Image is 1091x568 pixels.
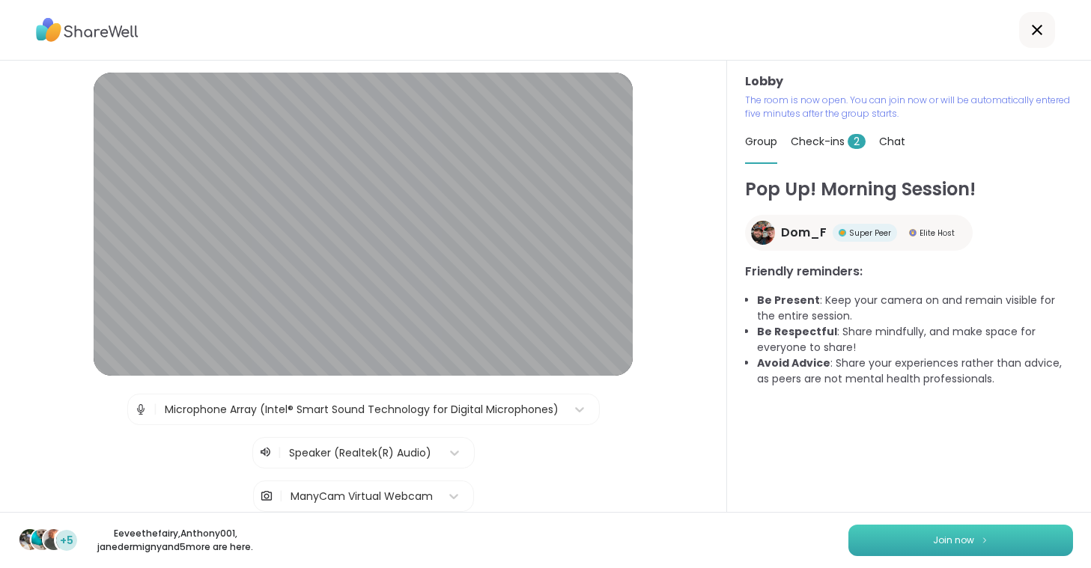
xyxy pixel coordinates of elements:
[745,176,1073,203] h1: Pop Up! Morning Session!
[91,527,259,554] p: Eeveethefairy , Anthony001 , janedermigny and 5 more are here.
[260,481,273,511] img: Camera
[848,134,866,149] span: 2
[849,227,891,239] span: Super Peer
[745,134,777,149] span: Group
[36,13,139,47] img: ShareWell Logo
[745,215,973,251] a: Dom_FDom_FSuper PeerSuper PeerElite HostElite Host
[154,394,157,424] span: |
[757,324,837,339] b: Be Respectful
[757,355,1073,387] li: : Share your experiences rather than advice, as peers are not mental health professionals.
[745,73,1073,91] h3: Lobby
[839,229,846,236] img: Super Peer
[291,489,433,504] div: ManyCam Virtual Webcam
[745,263,1073,281] h3: Friendly reminders:
[909,229,917,236] img: Elite Host
[751,221,775,245] img: Dom_F
[757,324,1073,355] li: : Share mindfully, and make space for everyone to share!
[781,224,827,242] span: Dom_F
[879,134,905,149] span: Chat
[31,529,52,550] img: Anthony001
[757,293,1073,324] li: : Keep your camera on and remain visible for the entire session.
[60,533,73,549] span: +5
[165,402,559,418] div: Microphone Array (Intel® Smart Sound Technology for Digital Microphones)
[933,534,974,547] span: Join now
[980,536,989,544] img: ShareWell Logomark
[19,529,40,550] img: Eeveethefairy
[279,481,283,511] span: |
[43,529,64,550] img: janedermigny
[278,444,282,462] span: |
[920,227,955,239] span: Elite Host
[134,394,148,424] img: Microphone
[757,355,830,370] b: Avoid Advice
[745,94,1073,120] p: The room is now open. You can join now or will be automatically entered five minutes after the gr...
[848,525,1073,556] button: Join now
[757,293,820,308] b: Be Present
[791,134,866,149] span: Check-ins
